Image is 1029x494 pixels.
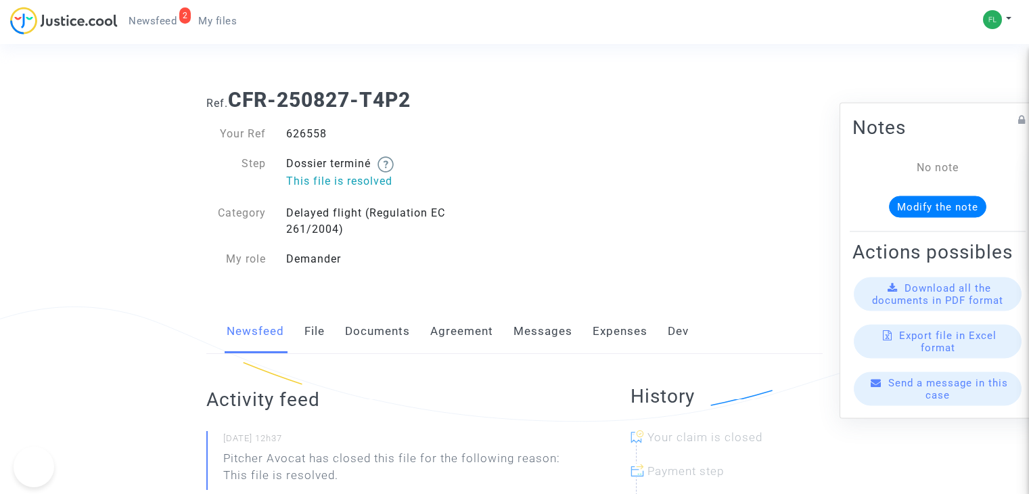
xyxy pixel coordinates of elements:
a: Newsfeed [227,309,284,354]
a: Dev [668,309,689,354]
a: Agreement [430,309,493,354]
a: Expenses [593,309,647,354]
img: jc-logo.svg [10,7,118,35]
a: My files [187,11,248,31]
b: CFR-250827-T4P2 [228,88,411,112]
span: Your claim is closed [647,430,762,444]
div: Your Ref [196,126,276,142]
div: Category [196,205,276,238]
div: 2 [179,7,191,24]
div: 626558 [276,126,515,142]
a: Messages [513,309,572,354]
h2: Notes [852,116,1023,139]
div: My role [196,251,276,267]
h2: Actions possibles [852,240,1023,264]
span: My files [198,15,237,27]
img: 27626d57a3ba4a5b969f53e3f2c8e71c [983,10,1002,29]
span: Download all the documents in PDF format [872,282,1003,307]
span: Newsfeed [129,15,177,27]
a: File [304,309,325,354]
a: Documents [345,309,410,354]
img: help.svg [378,156,394,173]
h2: Activity feed [206,388,576,411]
small: [DATE] 12h37 [223,432,576,450]
a: 2Newsfeed [118,11,187,31]
div: Pitcher Avocat has closed this file for the following reason: This file is resolved. [223,450,576,484]
p: This file is resolved [286,173,505,189]
div: Delayed flight (Regulation EC 261/2004) [276,205,515,238]
div: Demander [276,251,515,267]
h2: History [631,384,823,408]
div: No note [873,160,1003,176]
span: Ref. [206,97,228,110]
span: Send a message in this case [888,377,1008,401]
iframe: Help Scout Beacon - Open [14,447,54,487]
div: Step [196,156,276,192]
button: Modify the note [889,196,986,218]
span: Export file in Excel format [899,330,997,354]
div: Dossier terminé [276,156,515,192]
